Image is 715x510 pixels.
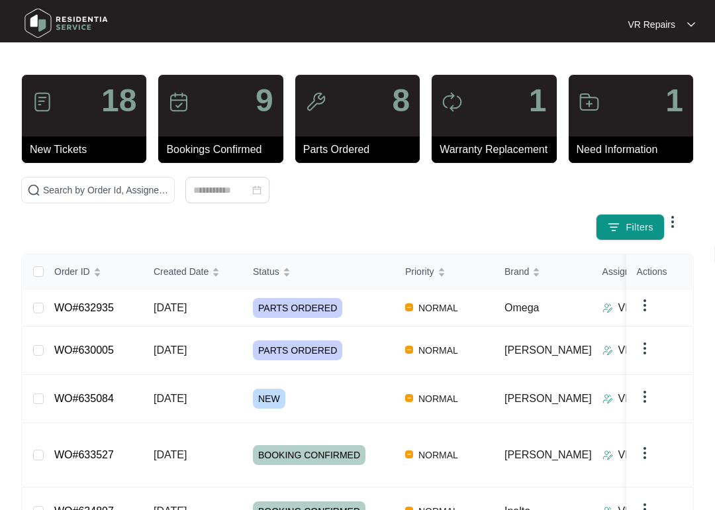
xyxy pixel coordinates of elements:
p: 9 [256,85,273,117]
span: Brand [504,264,529,279]
img: dropdown arrow [637,297,653,313]
a: WO#630005 [54,344,114,356]
p: 1 [665,85,683,117]
th: Created Date [143,254,242,289]
th: Actions [626,254,692,289]
img: Vercel Logo [405,450,413,458]
th: Priority [395,254,494,289]
img: Assigner Icon [602,345,613,356]
img: dropdown arrow [637,445,653,461]
img: residentia service logo [20,3,113,43]
p: VR Repairs [628,18,675,31]
img: Assigner Icon [602,303,613,313]
th: Brand [494,254,592,289]
p: 8 [392,85,410,117]
span: PARTS ORDERED [253,298,342,318]
p: 18 [101,85,136,117]
img: icon [579,91,600,113]
p: VR Repairs [618,300,673,316]
img: Vercel Logo [405,303,413,311]
img: filter icon [607,221,620,234]
span: Order ID [54,264,90,279]
p: Bookings Confirmed [166,142,283,158]
a: WO#635084 [54,393,114,404]
span: NORMAL [413,391,463,407]
p: VR Repairs [618,447,673,463]
p: VR Repairs [618,391,673,407]
span: [DATE] [154,302,187,313]
p: Need Information [577,142,693,158]
img: dropdown arrow [637,389,653,405]
span: Filters [626,221,653,234]
span: BOOKING CONFIRMED [253,445,365,465]
span: Omega [504,302,539,313]
span: Priority [405,264,434,279]
img: icon [305,91,326,113]
span: Status [253,264,279,279]
input: Search by Order Id, Assignee Name, Customer Name, Brand and Model [43,183,169,197]
p: Parts Ordered [303,142,420,158]
img: Vercel Logo [405,394,413,402]
a: WO#632935 [54,302,114,313]
img: Assigner Icon [602,393,613,404]
img: icon [32,91,53,113]
button: filter iconFilters [596,214,665,240]
p: VR Repairs [618,342,673,358]
span: [DATE] [154,393,187,404]
p: New Tickets [30,142,146,158]
th: Status [242,254,395,289]
span: [PERSON_NAME] [504,344,592,356]
span: NORMAL [413,342,463,358]
span: [DATE] [154,344,187,356]
img: Assigner Icon [602,450,613,460]
a: WO#633527 [54,449,114,460]
img: dropdown arrow [665,214,681,230]
span: NEW [253,389,285,409]
p: Warranty Replacement [440,142,556,158]
span: Created Date [154,264,209,279]
th: Order ID [44,254,143,289]
span: NORMAL [413,447,463,463]
img: Vercel Logo [405,346,413,354]
img: icon [168,91,189,113]
img: dropdown arrow [687,21,695,28]
img: dropdown arrow [637,340,653,356]
p: 1 [529,85,547,117]
img: icon [442,91,463,113]
span: NORMAL [413,300,463,316]
img: search-icon [27,183,40,197]
span: PARTS ORDERED [253,340,342,360]
span: [PERSON_NAME] [504,449,592,460]
span: Assignee [602,264,641,279]
span: [PERSON_NAME] [504,393,592,404]
span: [DATE] [154,449,187,460]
